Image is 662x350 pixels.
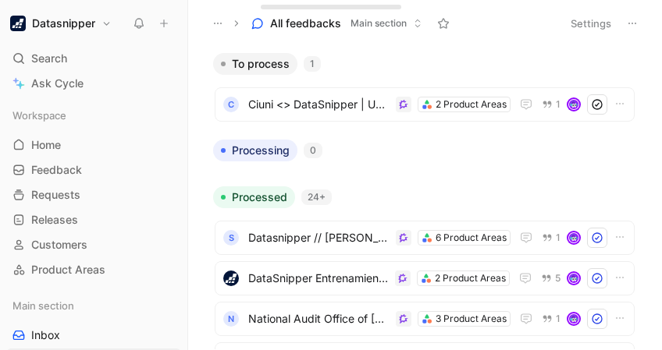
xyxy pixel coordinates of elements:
div: Workspace [6,104,181,127]
div: 0 [304,143,322,158]
button: Settings [564,12,618,34]
span: Processing [232,143,290,158]
span: Datasnipper // [PERSON_NAME] CPA - Proposal review - [DATE] [248,228,390,247]
div: Main section [6,294,181,317]
span: Main section [12,298,74,313]
h1: Datasnipper [32,16,95,30]
button: All feedbacksMain section [244,12,429,35]
a: Product Areas [6,258,181,281]
div: 3 Product Areas [436,311,507,327]
span: Ask Cycle [31,74,84,93]
div: 6 Product Areas [436,230,507,246]
a: Ask Cycle [6,72,181,95]
span: Feedback [31,162,82,178]
span: 1 [556,100,561,109]
span: Inbox [31,327,60,343]
button: DatasnipperDatasnipper [6,12,116,34]
span: Ciuni <> DataSnipper | Updates - [DATE] [248,95,390,114]
a: Releases [6,208,181,232]
a: Home [6,133,181,157]
a: NNational Audit Office of [GEOGRAPHIC_DATA] x DataSnipper Renewal Discussion - [DATE]3 Product Ar... [215,302,635,336]
a: logoDataSnipper Entrenamiento HDI Global-20250811 160557-Meeting Recording - [DATE]2 Product Area... [215,261,635,295]
button: 1 [539,310,564,327]
button: To process [213,53,297,75]
span: Home [31,137,61,153]
span: Workspace [12,108,66,123]
a: SDatasnipper // [PERSON_NAME] CPA - Proposal review - [DATE]6 Product Areas1avatar [215,221,635,255]
span: Processed [232,189,287,205]
button: 1 [539,96,564,113]
span: Releases [31,212,78,228]
span: All feedbacks [270,16,341,31]
div: 1 [304,56,321,72]
div: N [223,311,239,327]
a: Customers [6,233,181,256]
div: Search [6,47,181,70]
span: 1 [556,314,561,323]
a: Inbox [6,323,181,347]
span: 5 [555,274,561,283]
span: To process [232,56,290,72]
a: Feedback [6,158,181,182]
img: avatar [568,273,579,284]
img: avatar [568,99,579,110]
div: S [223,230,239,246]
button: 5 [538,270,564,287]
button: Processing [213,140,297,161]
div: C [223,97,239,112]
button: Processed [213,186,295,208]
a: CCiuni <> DataSnipper | Updates - [DATE]2 Product Areas1avatar [215,87,635,122]
div: Processing0 [207,140,642,174]
span: 1 [556,233,561,242]
img: logo [223,270,239,286]
div: To process1 [207,53,642,127]
a: Requests [6,183,181,207]
span: DataSnipper Entrenamiento HDI Global-20250811 160557-Meeting Recording - [DATE] [248,269,389,288]
img: Datasnipper [10,16,26,31]
img: avatar [568,313,579,324]
div: 2 Product Areas [435,270,506,286]
span: Search [31,49,67,68]
span: Requests [31,187,80,203]
span: National Audit Office of [GEOGRAPHIC_DATA] x DataSnipper Renewal Discussion - [DATE] [248,309,390,328]
span: Product Areas [31,262,105,278]
span: Main section [351,16,407,31]
button: 1 [539,229,564,246]
span: Customers [31,237,87,253]
div: 24+ [301,189,332,205]
img: avatar [568,232,579,243]
div: 2 Product Areas [436,97,507,112]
